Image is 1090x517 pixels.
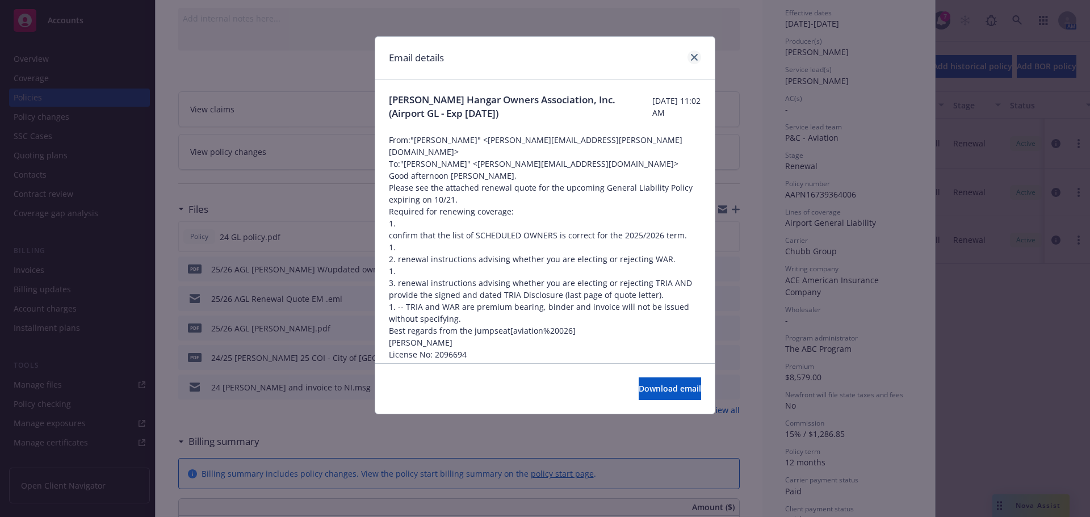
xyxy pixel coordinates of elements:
p: Best regards from the jumpseat[aviation%20026] [389,325,701,337]
p: License No: 2096694 [389,348,701,360]
p: 1. confirm that the list of SCHEDULED OWNERS is correct for the 2025/2026 term. [389,217,701,241]
p: [PERSON_NAME] [389,337,701,348]
p: 1. 2. renewal instructions advising whether you are electing or rejecting WAR. [389,241,701,265]
p: Aviation Account Manager [389,360,701,372]
button: Download email [639,377,701,400]
p: 1. -- TRIA and WAR are premium bearing, binder and invoice will not be issued without specifying. [389,301,701,325]
span: Download email [639,383,701,394]
p: 1. 3. renewal instructions advising whether you are electing or rejecting TRIA AND provide the si... [389,265,701,301]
